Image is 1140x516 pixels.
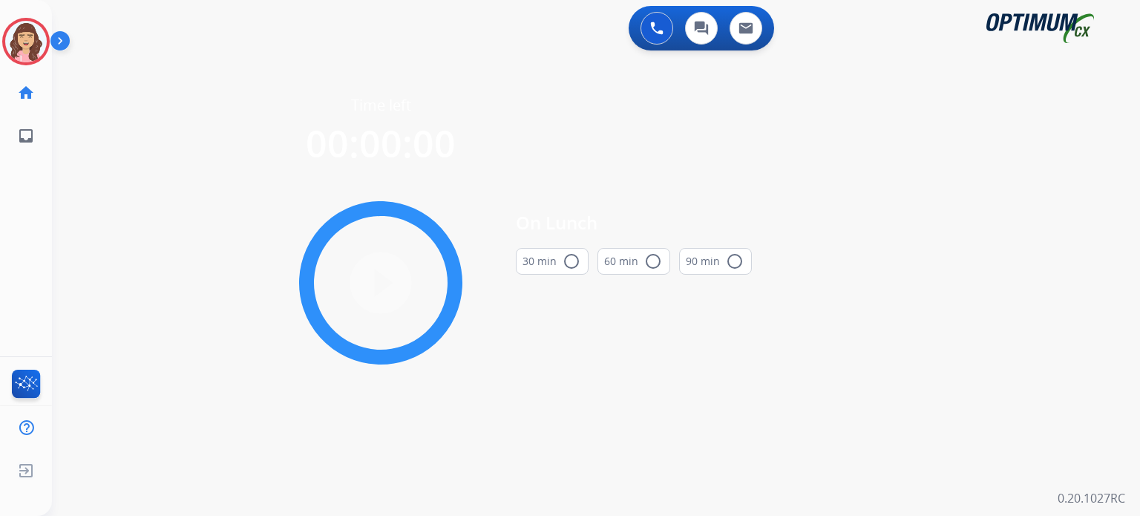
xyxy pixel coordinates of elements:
p: 0.20.1027RC [1058,489,1125,507]
button: 60 min [597,248,670,275]
mat-icon: radio_button_unchecked [563,252,580,270]
mat-icon: radio_button_unchecked [644,252,662,270]
img: avatar [5,21,47,62]
span: Time left [351,95,411,116]
mat-icon: home [17,84,35,102]
span: 00:00:00 [306,118,456,169]
span: On Lunch [516,209,752,236]
button: 90 min [679,248,752,275]
button: 30 min [516,248,589,275]
mat-icon: inbox [17,127,35,145]
mat-icon: radio_button_unchecked [726,252,744,270]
